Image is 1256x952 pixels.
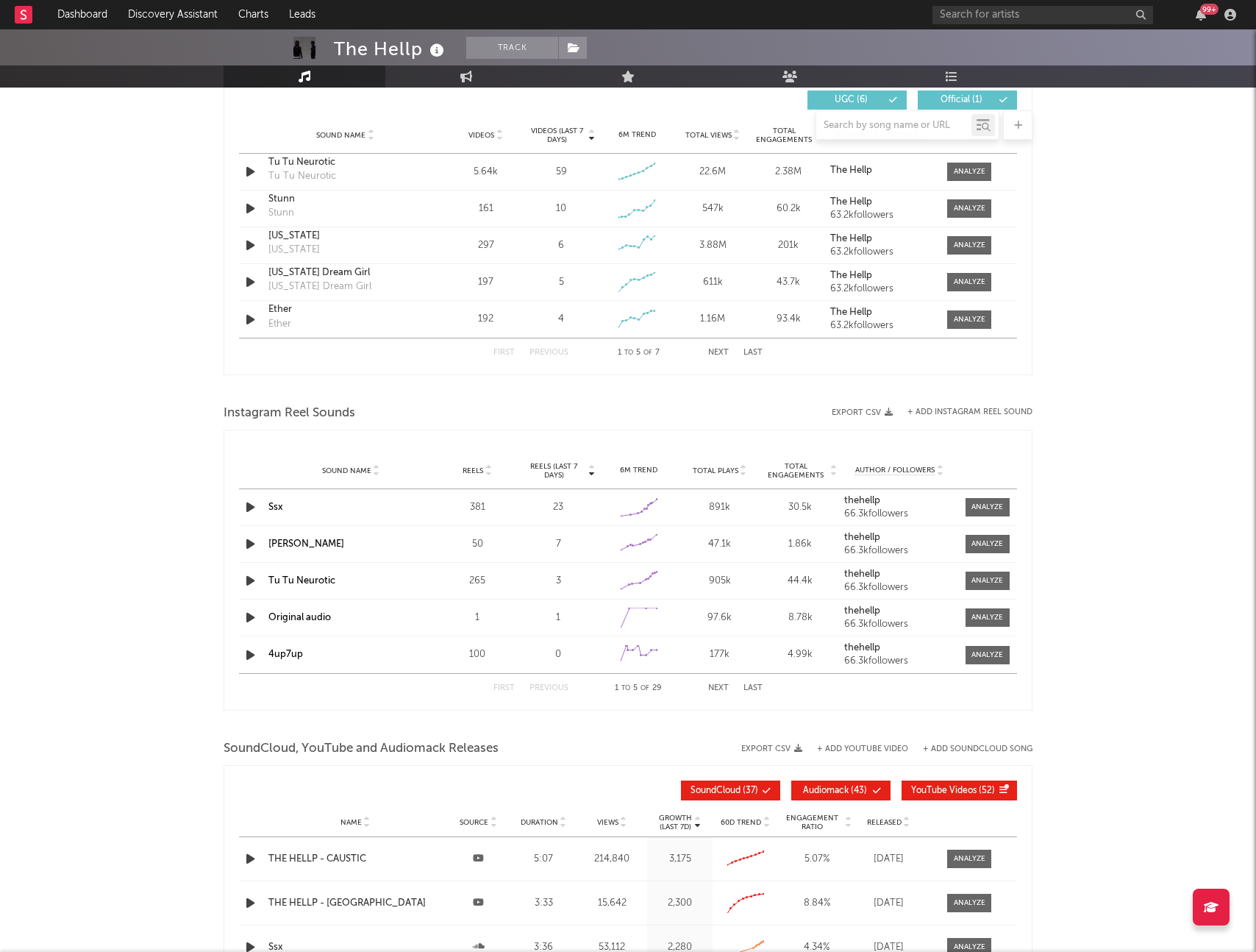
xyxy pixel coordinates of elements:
[597,818,618,827] span: Views
[830,284,932,294] div: 63.2k followers
[1200,4,1218,15] div: 99 +
[782,814,843,831] span: Engagement Ratio
[832,408,893,417] button: Export CSV
[855,466,935,475] span: Author / Followers
[679,165,747,180] div: 22.6M
[460,818,488,827] span: Source
[268,169,336,184] div: Tu Tu Neurotic
[268,266,422,280] div: [US_STATE] Dream Girl
[643,349,652,356] span: of
[754,202,823,216] div: 60.2k
[844,643,955,653] a: thehellp
[844,496,955,506] a: thehellp
[817,96,885,104] span: UGC ( 6 )
[741,745,802,753] button: Export CSV
[440,537,514,552] div: 50
[679,238,747,253] div: 3.88M
[844,619,955,630] div: 66.3k followers
[918,90,1017,110] button: Official(1)
[764,537,838,552] div: 1.86k
[521,574,595,589] div: 3
[844,643,880,653] strong: thehellp
[322,466,371,475] span: Sound Name
[659,823,692,831] p: (Last 7d)
[268,650,303,659] a: 4up7up
[556,165,567,180] div: 59
[463,466,483,475] span: Reels
[679,202,747,216] div: 547k
[683,647,757,662] div: 177k
[844,606,880,616] strong: thehellp
[580,852,644,867] div: 214,840
[224,740,499,758] span: SoundCloud, YouTube and Audiomack Releases
[932,6,1153,24] input: Search for artists
[923,745,1032,753] button: + Add SoundCloud Song
[515,852,573,867] div: 5:07
[268,896,442,911] a: THE HELLP - [GEOGRAPHIC_DATA]
[641,685,649,692] span: of
[521,818,558,827] span: Duration
[452,165,520,180] div: 5.64k
[830,197,932,207] a: The Hellp
[529,349,568,357] button: Previous
[334,37,448,61] div: The Hellp
[580,896,644,911] div: 15,642
[691,786,741,795] span: SoundCloud
[911,786,977,795] span: YouTube Videos
[817,745,908,753] button: + Add YouTube Video
[624,349,633,356] span: to
[268,302,422,317] a: Ether
[743,684,763,692] button: Last
[268,539,344,549] a: [PERSON_NAME]
[452,312,520,327] div: 192
[683,537,757,552] div: 47.1k
[830,321,932,331] div: 63.2k followers
[440,500,514,515] div: 381
[521,537,595,552] div: 7
[844,509,955,519] div: 66.3k followers
[902,781,1017,800] button: YouTube Videos(52)
[493,684,515,692] button: First
[782,896,852,911] div: 8.84 %
[683,500,757,515] div: 891k
[493,349,515,357] button: First
[529,684,568,692] button: Previous
[268,155,422,170] div: Tu Tu Neurotic
[452,202,520,216] div: 161
[268,280,371,294] div: [US_STATE] Dream Girl
[721,818,761,827] span: 60D Trend
[803,786,849,795] span: Audiomack
[830,210,932,221] div: 63.2k followers
[268,317,291,332] div: Ether
[1196,9,1206,21] button: 99+
[679,312,747,327] div: 1.16M
[268,229,422,244] div: [US_STATE]
[268,852,442,867] a: THE HELLP - CAUSTIC
[521,611,595,625] div: 1
[651,852,709,867] div: 3,175
[830,308,932,318] a: The Hellp
[683,611,757,625] div: 97.6k
[268,613,331,622] a: Original audio
[268,192,422,207] a: Stunn
[743,349,763,357] button: Last
[830,308,872,317] strong: The Hellp
[440,611,514,625] div: 1
[521,647,595,662] div: 0
[844,656,955,667] div: 66.3k followers
[764,611,838,625] div: 8.78k
[830,234,872,244] strong: The Hellp
[452,275,520,290] div: 197
[844,533,955,543] a: thehellp
[559,275,564,290] div: 5
[754,238,823,253] div: 201k
[602,465,676,476] div: 6M Trend
[816,120,971,132] input: Search by song name or URL
[844,546,955,556] div: 66.3k followers
[440,574,514,589] div: 265
[893,408,1032,416] div: + Add Instagram Reel Sound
